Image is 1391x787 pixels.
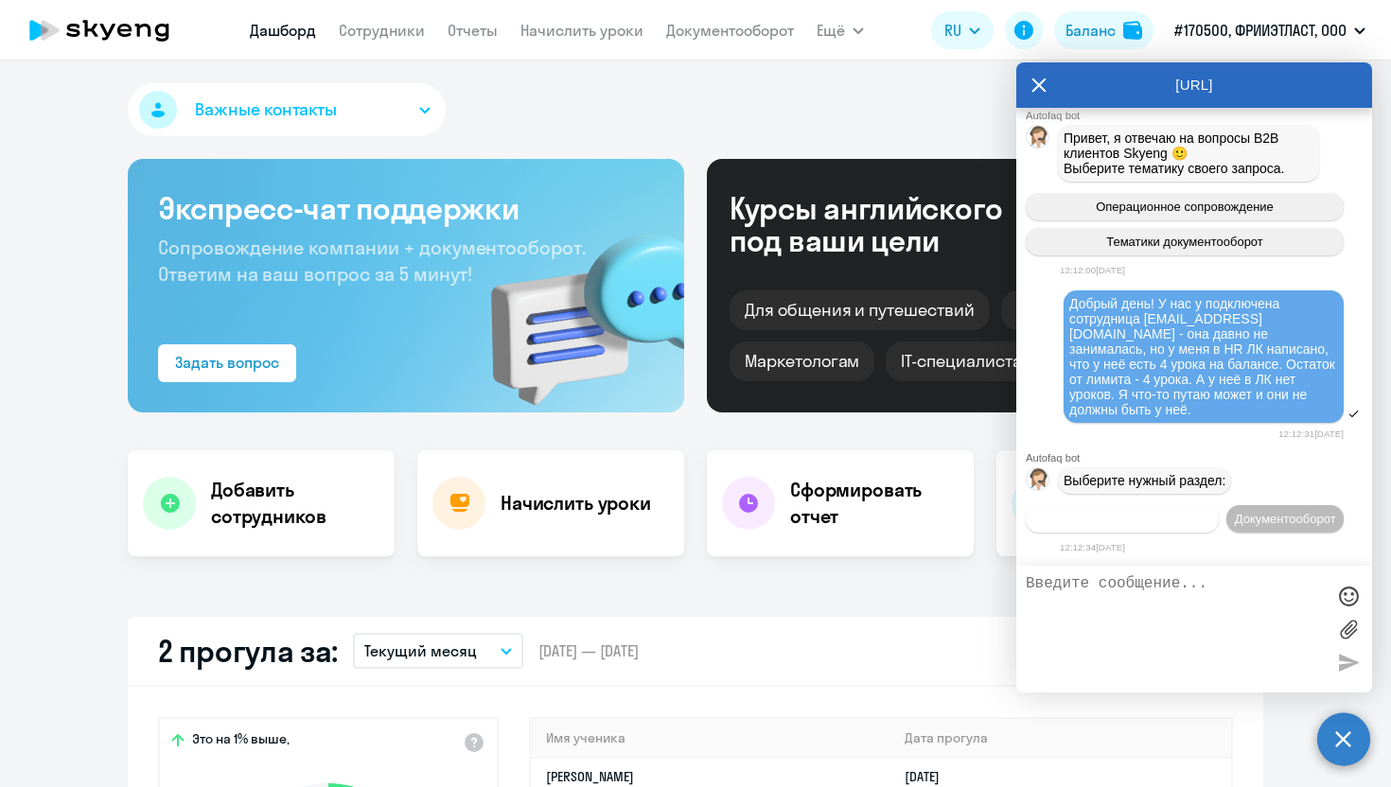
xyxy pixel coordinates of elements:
span: [DATE] — [DATE] [538,640,639,661]
span: Сопровождение компании + документооборот. Ответим на ваш вопрос за 5 минут! [158,236,586,286]
th: Имя ученика [531,719,889,758]
div: IT-специалистам [886,341,1048,381]
h4: Начислить уроки [501,490,651,516]
button: Операционное сопровождение [1026,193,1344,220]
button: RU [931,11,994,49]
a: Начислить уроки [520,21,643,40]
h3: Экспресс-чат поддержки [158,189,654,227]
div: Autofaq bot [1026,110,1372,121]
a: [PERSON_NAME] [546,768,634,785]
p: Текущий месяц [364,639,477,662]
a: [DATE] [905,768,955,785]
button: #170500, ФРИИЭТЛАСТ, ООО [1165,8,1375,53]
div: Маркетологам [730,341,874,381]
button: Документооборот [1226,505,1344,533]
h2: 2 прогула за: [158,632,338,670]
h4: Сформировать отчет [790,477,959,530]
p: #170500, ФРИИЭТЛАСТ, ООО [1174,19,1347,42]
span: Выберите нужный раздел: [1064,473,1225,488]
button: Балансbalance [1054,11,1153,49]
img: bg-img [464,200,684,412]
button: Задать вопрос [158,344,296,382]
img: bot avatar [1027,126,1050,153]
span: Тематики документооборот [1106,235,1263,249]
time: 12:12:34[DATE] [1060,542,1125,552]
a: Документооборот [666,21,794,40]
th: Дата прогула [889,719,1231,758]
div: Баланс [1065,19,1116,42]
time: 12:12:00[DATE] [1060,265,1125,275]
a: Отчеты [448,21,498,40]
span: Ещё [817,19,845,42]
a: Дашборд [250,21,316,40]
a: Сотрудники [339,21,425,40]
span: Документооборот [1235,512,1336,526]
span: Это на 1% выше, [192,730,290,753]
h4: Добавить сотрудников [211,477,379,530]
div: Задать вопрос [175,351,279,374]
span: RU [944,19,961,42]
span: Операционное сопровождение [1033,512,1211,526]
div: Autofaq bot [1026,452,1372,463]
img: bot avatar [1027,468,1050,496]
button: Важные контакты [128,83,446,136]
button: Тематики документооборот [1026,228,1344,255]
button: Текущий месяц [353,633,523,669]
div: Для общения и путешествий [730,290,990,330]
span: Привет, я отвечаю на вопросы B2B клиентов Skyeng 🙂 Выберите тематику своего запроса. [1064,131,1285,176]
button: Операционное сопровождение [1026,505,1219,533]
img: balance [1123,21,1142,40]
div: Бизнес и командировки [1001,290,1226,330]
span: Важные контакты [195,97,337,122]
span: Добрый день! У нас у подключена сотрудница [EMAIL_ADDRESS][DOMAIN_NAME] - она давно не занималась... [1069,296,1339,417]
button: Ещё [817,11,864,49]
label: Лимит 10 файлов [1334,615,1363,643]
time: 12:12:31[DATE] [1278,428,1344,439]
div: Курсы английского под ваши цели [730,192,1053,256]
span: Операционное сопровождение [1096,200,1274,214]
